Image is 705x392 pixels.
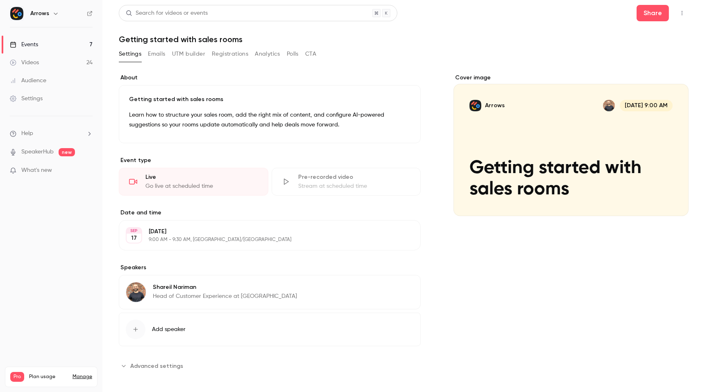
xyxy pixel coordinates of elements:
[10,41,38,49] div: Events
[10,77,46,85] div: Audience
[298,173,411,181] div: Pre-recorded video
[148,47,165,61] button: Emails
[126,9,208,18] div: Search for videos or events
[119,313,421,346] button: Add speaker
[29,374,68,380] span: Plan usage
[145,173,258,181] div: Live
[119,156,421,164] p: Event type
[119,209,421,217] label: Date and time
[130,362,183,370] span: Advanced settings
[119,359,188,372] button: Advanced settings
[149,228,377,236] p: [DATE]
[10,372,24,382] span: Pro
[21,129,33,138] span: Help
[149,237,377,243] p: 9:00 AM - 9:30 AM, [GEOGRAPHIC_DATA]/[GEOGRAPHIC_DATA]
[10,7,23,20] img: Arrows
[73,374,92,380] a: Manage
[637,5,669,21] button: Share
[152,325,186,333] span: Add speaker
[10,59,39,67] div: Videos
[21,148,54,156] a: SpeakerHub
[119,275,421,309] div: Shareil NarimanShareil NarimanHead of Customer Experience at [GEOGRAPHIC_DATA]
[298,182,411,190] div: Stream at scheduled time
[129,95,410,104] p: Getting started with sales rooms
[145,182,258,190] div: Go live at scheduled time
[172,47,205,61] button: UTM builder
[131,234,137,242] p: 17
[453,74,689,82] label: Cover image
[287,47,299,61] button: Polls
[305,47,316,61] button: CTA
[10,95,43,103] div: Settings
[127,228,141,234] div: SEP
[453,74,689,216] section: Cover image
[30,9,49,18] h6: Arrows
[129,110,410,130] p: Learn how to structure your sales room, add the right mix of content, and configure AI-powered su...
[119,47,141,61] button: Settings
[272,168,421,196] div: Pre-recorded videoStream at scheduled time
[83,167,93,174] iframe: Noticeable Trigger
[119,34,689,44] h1: Getting started with sales rooms
[10,129,93,138] li: help-dropdown-opener
[119,168,268,196] div: LiveGo live at scheduled time
[153,292,297,300] p: Head of Customer Experience at [GEOGRAPHIC_DATA]
[153,283,297,291] p: Shareil Nariman
[21,166,52,175] span: What's new
[119,359,421,372] section: Advanced settings
[255,47,280,61] button: Analytics
[119,74,421,82] label: About
[126,282,146,302] img: Shareil Nariman
[119,264,421,272] label: Speakers
[212,47,248,61] button: Registrations
[59,148,75,156] span: new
